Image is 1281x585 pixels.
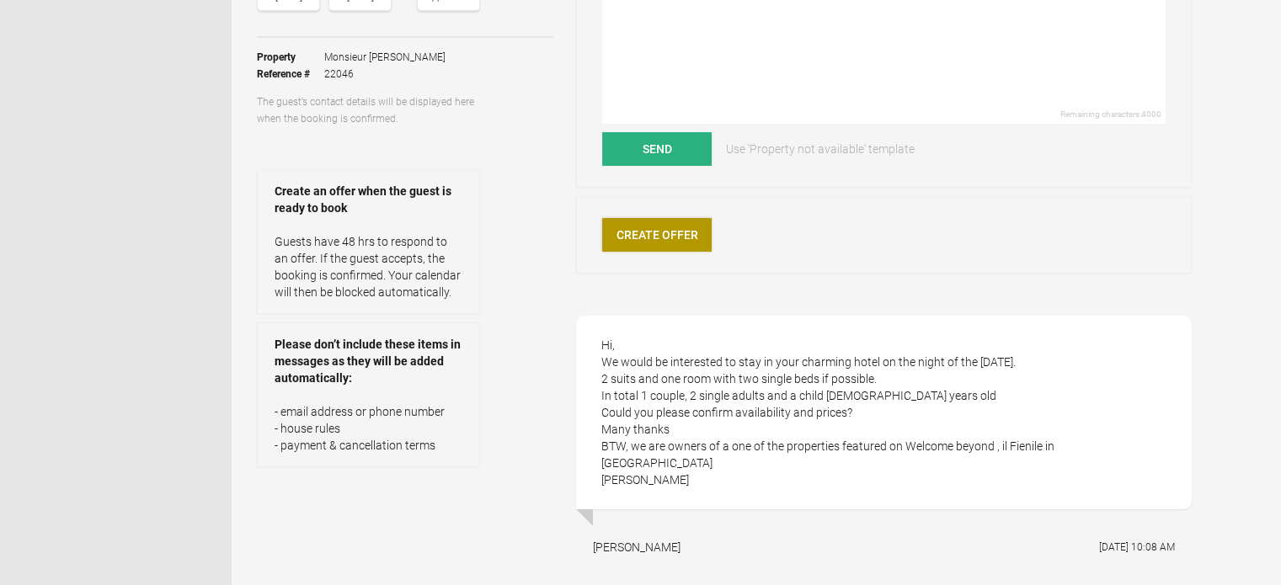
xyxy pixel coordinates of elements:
p: The guest’s contact details will be displayed here when the booking is confirmed. [257,93,480,127]
a: Use 'Property not available' template [714,132,926,166]
strong: Create an offer when the guest is ready to book [275,183,462,216]
flynt-date-display: [DATE] 10:08 AM [1099,541,1175,553]
div: [PERSON_NAME] [593,539,681,556]
button: Send [602,132,712,166]
div: Hi, We would be interested to stay in your charming hotel on the night of the [DATE]. 2 suits and... [576,316,1192,509]
span: Monsieur [PERSON_NAME] [324,49,446,66]
p: Guests have 48 hrs to respond to an offer. If the guest accepts, the booking is confirmed. Your c... [275,233,462,300]
strong: Property [257,49,324,66]
a: Create Offer [602,218,712,252]
strong: Please don’t include these items in messages as they will be added automatically: [275,336,462,386]
strong: Reference # [257,66,324,82]
p: - email address or phone number - house rules - payment & cancellation terms [275,403,462,454]
span: 22046 [324,66,446,82]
